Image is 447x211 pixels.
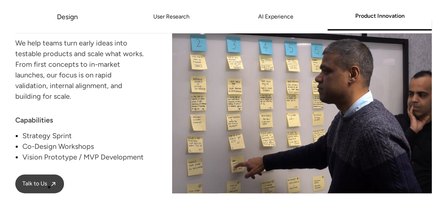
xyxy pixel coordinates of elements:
[328,14,432,18] a: Product Innovation
[223,15,328,19] a: AI Experience
[22,180,47,188] span: Talk to Us
[22,141,145,152] div: Co-Design Workshops
[22,152,145,162] div: Vision Prototype / MVP Development
[15,174,64,193] a: Talk to Us
[119,15,224,19] a: User Research
[22,130,145,141] div: Strategy Sprint
[57,12,78,21] a: Design
[15,115,145,125] div: Capabilities
[15,38,145,102] div: We help teams turn early ideas into testable products and scale what works. From first concepts t...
